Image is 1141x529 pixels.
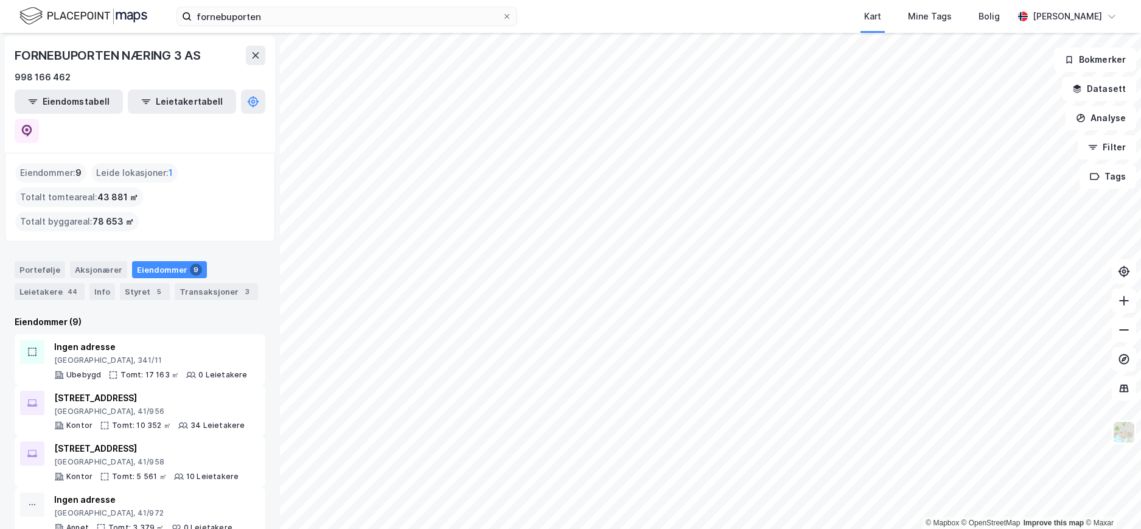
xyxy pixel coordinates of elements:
[15,261,65,278] div: Portefølje
[54,457,239,467] div: [GEOGRAPHIC_DATA], 41/958
[132,261,207,278] div: Eiendommer
[112,472,167,482] div: Tomt: 5 561 ㎡
[70,261,127,278] div: Aksjonærer
[54,340,248,354] div: Ingen adresse
[120,283,170,300] div: Styret
[54,407,245,416] div: [GEOGRAPHIC_DATA], 41/956
[192,7,502,26] input: Søk på adresse, matrikkel, gårdeiere, leietakere eller personer
[15,46,203,65] div: FORNEBUPORTEN NÆRING 3 AS
[175,283,258,300] div: Transaksjoner
[186,472,239,482] div: 10 Leietakere
[961,519,1021,527] a: OpenStreetMap
[864,9,881,24] div: Kart
[190,421,245,430] div: 34 Leietakere
[979,9,1000,24] div: Bolig
[1024,519,1084,527] a: Improve this map
[926,519,959,527] a: Mapbox
[1054,47,1136,72] button: Bokmerker
[15,70,71,85] div: 998 166 462
[97,190,138,205] span: 43 881 ㎡
[92,214,134,229] span: 78 653 ㎡
[75,166,82,180] span: 9
[66,472,92,482] div: Kontor
[54,492,232,507] div: Ingen adresse
[198,370,247,380] div: 0 Leietakere
[1033,9,1102,24] div: [PERSON_NAME]
[190,264,202,276] div: 9
[1066,106,1136,130] button: Analyse
[241,286,253,298] div: 3
[15,212,139,231] div: Totalt byggareal :
[128,89,236,114] button: Leietakertabell
[54,441,239,456] div: [STREET_ADDRESS]
[1080,471,1141,529] iframe: Chat Widget
[15,283,85,300] div: Leietakere
[15,163,86,183] div: Eiendommer :
[54,356,248,365] div: [GEOGRAPHIC_DATA], 341/11
[153,286,165,298] div: 5
[112,421,171,430] div: Tomt: 10 352 ㎡
[65,286,80,298] div: 44
[1080,164,1136,189] button: Tags
[15,89,123,114] button: Eiendomstabell
[120,370,179,380] div: Tomt: 17 163 ㎡
[54,508,232,518] div: [GEOGRAPHIC_DATA], 41/972
[1078,135,1136,159] button: Filter
[66,421,92,430] div: Kontor
[15,187,143,207] div: Totalt tomteareal :
[908,9,952,24] div: Mine Tags
[1062,77,1136,101] button: Datasett
[91,163,178,183] div: Leide lokasjoner :
[15,315,265,329] div: Eiendommer (9)
[54,391,245,405] div: [STREET_ADDRESS]
[169,166,173,180] span: 1
[66,370,101,380] div: Ubebygd
[89,283,115,300] div: Info
[1112,421,1136,444] img: Z
[1080,471,1141,529] div: Kontrollprogram for chat
[19,5,147,27] img: logo.f888ab2527a4732fd821a326f86c7f29.svg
